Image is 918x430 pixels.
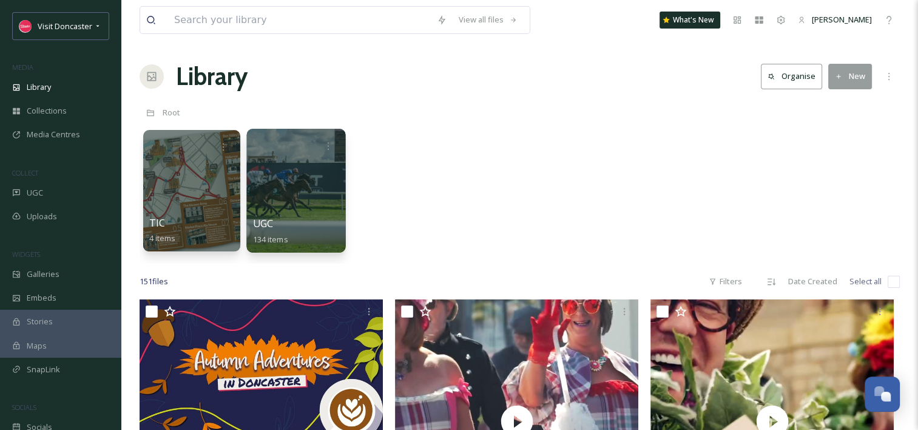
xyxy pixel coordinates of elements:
div: Date Created [782,270,843,293]
span: Root [163,107,180,118]
span: Galleries [27,268,59,280]
span: SnapLink [27,364,60,375]
span: [PERSON_NAME] [812,14,872,25]
span: Embeds [27,292,56,304]
span: Media Centres [27,129,80,140]
span: 151 file s [140,276,168,287]
button: Open Chat [865,377,900,412]
a: What's New [660,12,720,29]
span: Uploads [27,211,57,222]
a: Root [163,105,180,120]
a: [PERSON_NAME] [792,8,878,32]
a: UGC134 items [253,218,288,245]
span: Maps [27,340,47,352]
span: Visit Doncaster [38,21,92,32]
button: Organise [761,64,822,89]
span: Library [27,81,51,93]
a: TIC4 items [149,217,175,244]
span: TIC [149,216,165,230]
span: SOCIALS [12,403,36,412]
span: MEDIA [12,63,33,72]
span: 4 items [149,233,175,244]
button: New [828,64,872,89]
a: Organise [761,64,828,89]
input: Search your library [168,7,431,33]
a: Library [176,58,248,95]
img: visit%20logo%20fb.jpg [19,20,32,32]
span: Select all [849,276,882,287]
span: 134 items [253,233,288,244]
span: WIDGETS [12,250,40,259]
span: UGC [253,217,274,230]
div: Filters [703,270,748,293]
span: COLLECT [12,168,38,177]
span: Stories [27,316,53,327]
span: UGC [27,187,43,199]
span: Collections [27,105,67,117]
a: View all files [453,8,524,32]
